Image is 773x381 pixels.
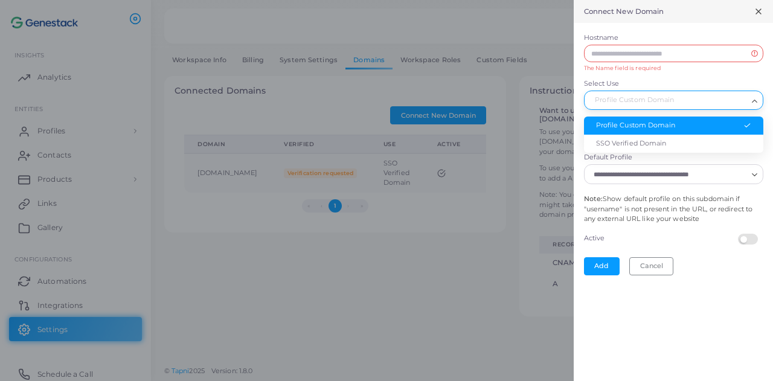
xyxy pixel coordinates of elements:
[584,79,763,89] label: Select Use
[584,164,763,184] div: Search for option
[584,7,664,16] h5: Connect New Domain
[584,117,763,135] li: Profile Custom Domain
[584,91,763,110] div: Search for option
[584,135,763,153] li: SSO Verified Domain
[584,194,763,224] p: Show default profile on this subdomain if "username" is not present in the URL, or redirect to an...
[584,153,763,162] label: Default Profile
[584,33,763,43] label: Hostname
[584,257,620,275] button: Add
[589,94,747,107] input: Search for option
[584,64,763,72] div: The Name field is required
[629,257,673,275] button: Cancel
[589,168,747,181] input: Search for option
[584,194,603,203] span: Note:
[581,231,736,248] label: Active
